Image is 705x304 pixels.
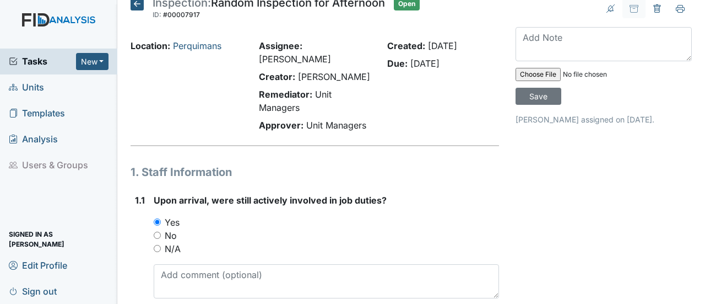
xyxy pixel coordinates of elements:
strong: Creator: [259,71,295,82]
button: New [76,53,109,70]
span: Upon arrival, were still actively involved in job duties? [154,195,387,206]
strong: Due: [387,58,408,69]
span: Units [9,79,44,96]
strong: Location: [131,40,170,51]
label: 1.1 [135,194,145,207]
label: No [165,229,177,242]
strong: Approver: [259,120,303,131]
strong: Assignee: [259,40,302,51]
span: Unit Managers [306,120,366,131]
label: N/A [165,242,181,255]
p: [PERSON_NAME] assigned on [DATE]. [516,114,692,125]
input: No [154,232,161,239]
input: Yes [154,218,161,226]
strong: Remediator: [259,89,312,100]
a: Perquimans [173,40,221,51]
span: Edit Profile [9,257,67,274]
input: Save [516,88,561,105]
span: [DATE] [410,58,440,69]
h1: 1. Staff Information [131,164,499,180]
span: Sign out [9,282,57,300]
span: Templates [9,105,65,122]
span: #00007917 [163,10,200,19]
span: Signed in as [PERSON_NAME] [9,231,109,248]
span: ID: [153,10,161,19]
strong: Created: [387,40,425,51]
span: [PERSON_NAME] [259,54,331,65]
input: N/A [154,245,161,252]
span: Analysis [9,131,58,148]
span: [PERSON_NAME] [298,71,370,82]
a: Tasks [9,55,76,68]
span: [DATE] [428,40,457,51]
label: Yes [165,216,180,229]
